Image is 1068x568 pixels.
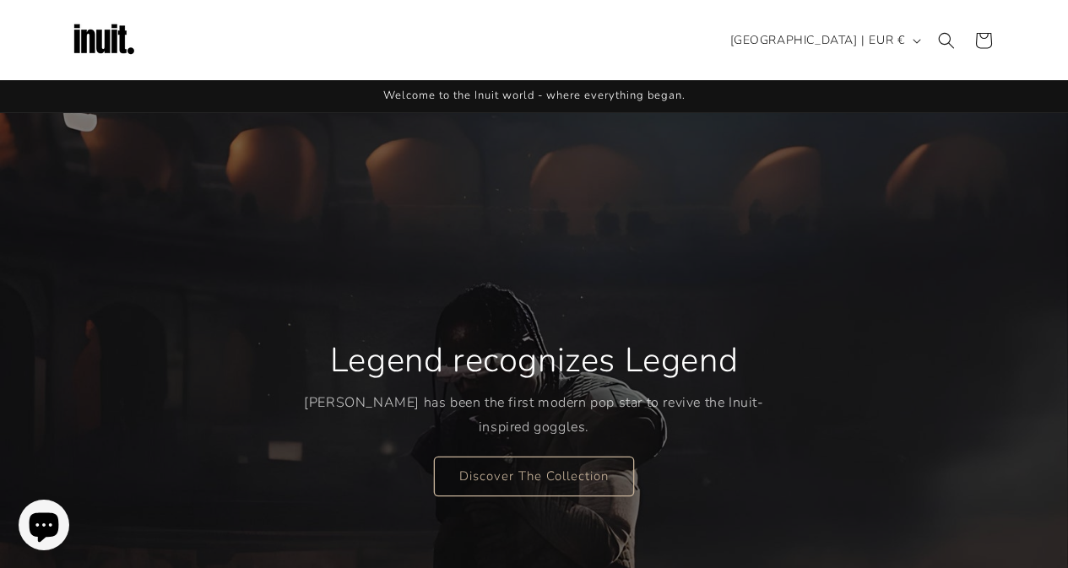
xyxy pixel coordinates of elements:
[330,338,738,382] h2: Legend recognizes Legend
[720,24,928,57] button: [GEOGRAPHIC_DATA] | EUR €
[70,80,999,112] div: Announcement
[14,500,74,554] inbox-online-store-chat: Shopify online store chat
[304,391,764,440] p: [PERSON_NAME] has been the first modern pop star to revive the Inuit-inspired goggles.
[928,22,965,59] summary: Search
[434,456,634,495] a: Discover The Collection
[70,7,138,74] img: Inuit Logo
[730,31,905,49] span: [GEOGRAPHIC_DATA] | EUR €
[383,88,686,103] span: Welcome to the Inuit world - where everything began.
